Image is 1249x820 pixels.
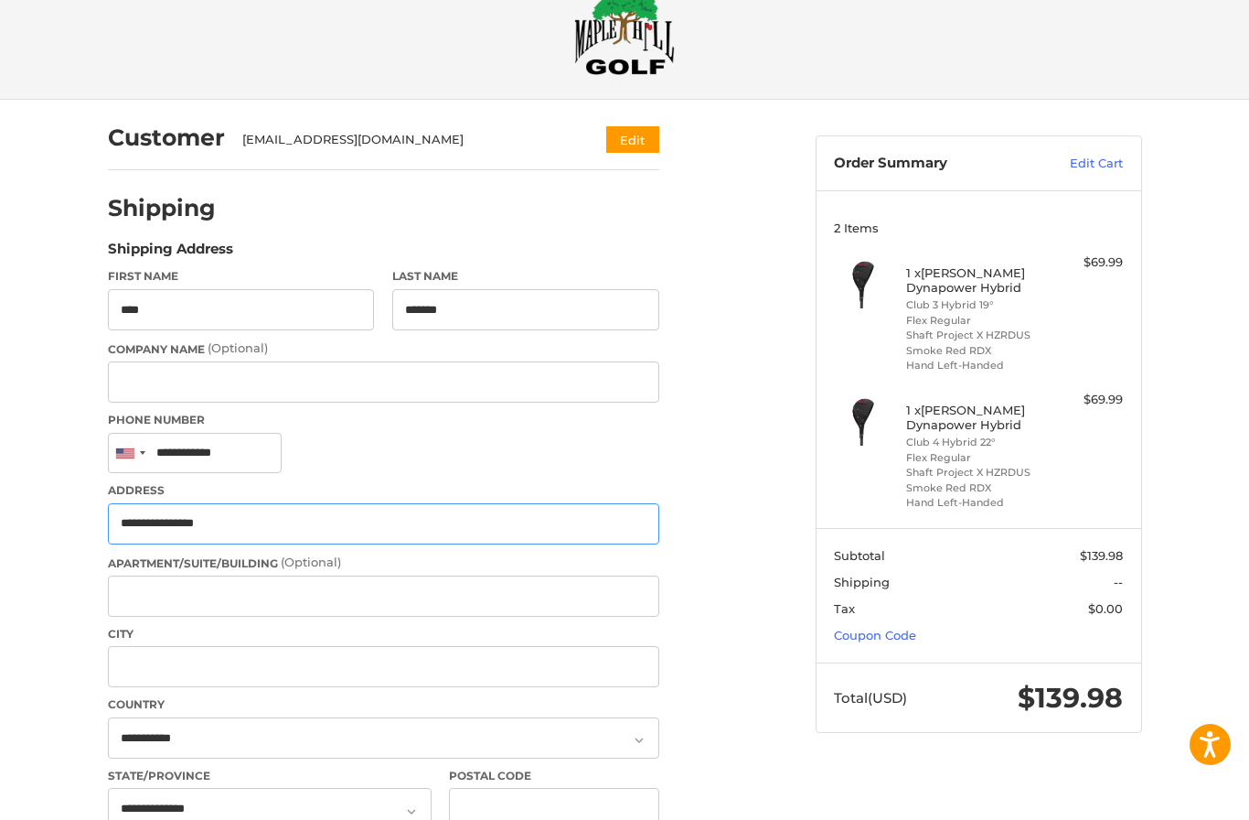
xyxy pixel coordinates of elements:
[906,403,1046,433] h4: 1 x [PERSON_NAME] Dynapower Hybrid
[906,328,1046,358] li: Shaft Project X HZRDUS Smoke Red RDX
[108,554,659,572] label: Apartment/Suite/Building
[242,131,571,149] div: [EMAIL_ADDRESS][DOMAIN_NAME]
[108,340,659,358] label: Company Name
[392,268,659,285] label: Last Name
[906,495,1046,511] li: Hand Left-Handed
[108,194,216,222] h2: Shipping
[108,124,225,152] h2: Customer
[1051,391,1123,409] div: $69.99
[906,450,1046,466] li: Flex Regular
[108,696,659,713] label: Country
[834,689,907,707] span: Total (USD)
[906,265,1046,296] h4: 1 x [PERSON_NAME] Dynapower Hybrid
[109,434,151,473] div: United States: +1
[906,313,1046,329] li: Flex Regular
[834,628,916,642] a: Coupon Code
[1030,155,1123,173] a: Edit Cart
[906,435,1046,450] li: Club 4 Hybrid 22°
[108,239,233,268] legend: Shipping Address
[1088,601,1123,616] span: $0.00
[606,126,659,153] button: Edit
[108,268,375,285] label: First Name
[834,155,1030,173] h3: Order Summary
[834,601,855,616] span: Tax
[281,555,341,569] small: (Optional)
[108,626,659,642] label: City
[449,768,659,784] label: Postal Code
[108,412,659,428] label: Phone Number
[834,221,1123,235] h3: 2 Items
[208,340,268,355] small: (Optional)
[906,465,1046,495] li: Shaft Project X HZRDUS Smoke Red RDX
[108,768,432,784] label: State/Province
[834,575,890,589] span: Shipping
[834,548,885,563] span: Subtotal
[906,297,1046,313] li: Club 3 Hybrid 19°
[1114,575,1123,589] span: --
[906,358,1046,373] li: Hand Left-Handed
[1018,681,1123,715] span: $139.98
[1080,548,1123,563] span: $139.98
[108,482,659,499] label: Address
[1051,254,1123,272] div: $69.99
